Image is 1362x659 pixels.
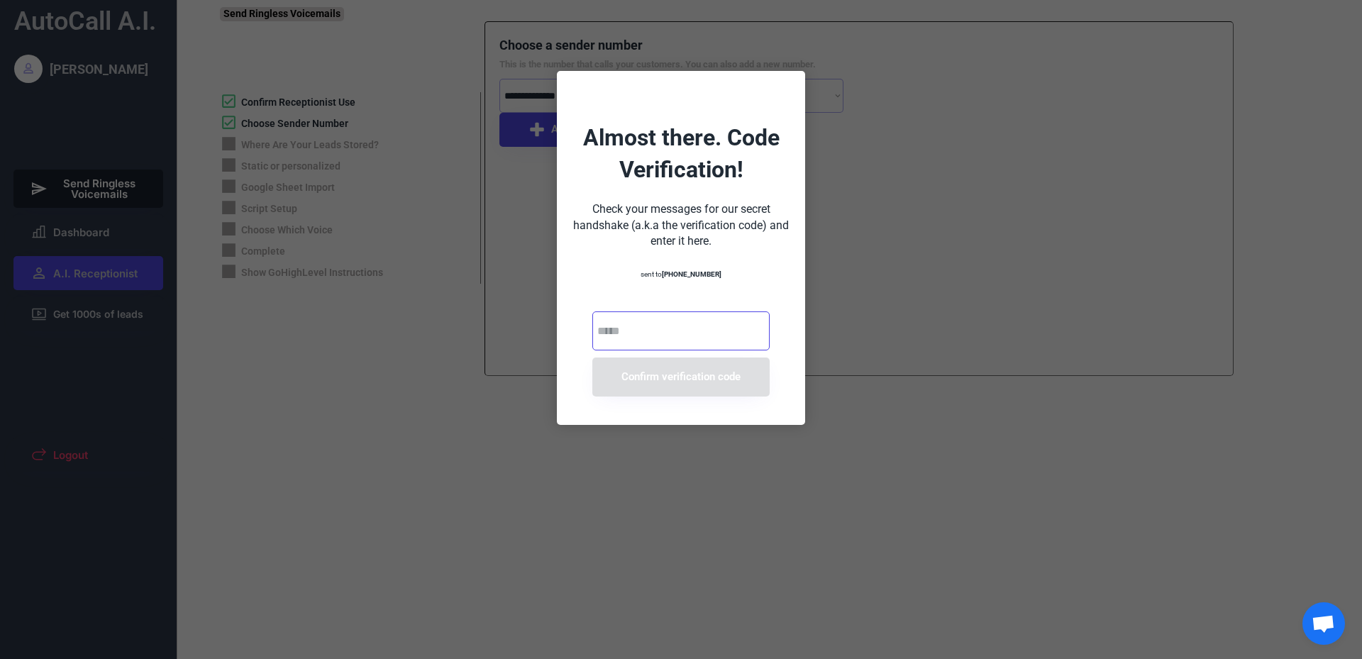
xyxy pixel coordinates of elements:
[592,358,770,397] button: Confirm verification code
[641,270,721,278] font: sent to
[662,270,721,278] strong: [PHONE_NUMBER]
[573,202,792,248] font: Check your messages for our secret handshake (a.k.a the verification code) and enter it here.
[1302,602,1345,645] div: Open chat
[583,124,785,183] font: Almost there. Code Verification!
